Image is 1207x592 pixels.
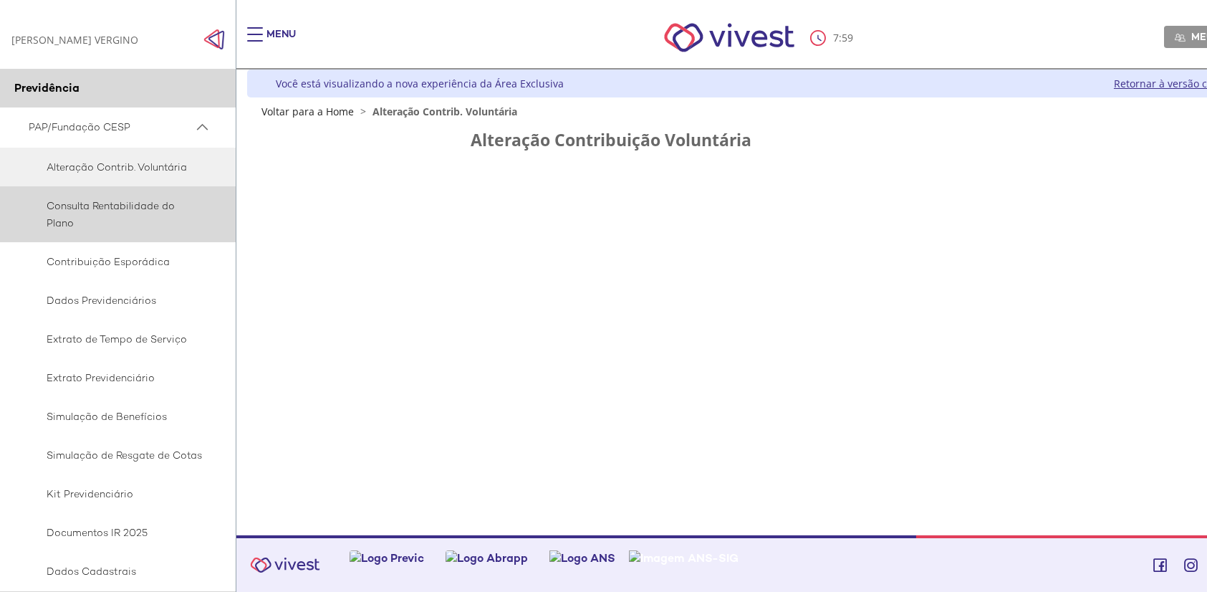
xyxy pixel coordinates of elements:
span: > [357,105,370,118]
span: 59 [842,31,853,44]
a: Voltar para a Home [261,105,354,118]
span: 7 [833,31,839,44]
img: Fechar menu [203,29,225,50]
span: Click to close side navigation. [203,29,225,50]
section: FunCESP - Novo Contribuição Voluntária Portlet [332,131,1183,160]
img: Meu perfil [1175,32,1186,43]
img: Logo Abrapp [446,550,528,565]
img: Imagem ANS-SIG [629,550,739,565]
h2: Alteração Contribuição Voluntária [471,131,1044,149]
div: [PERSON_NAME] VERGINO [11,33,138,47]
img: Vivest [648,7,811,68]
img: Logo ANS [549,550,615,565]
span: Alteração Contrib. Voluntária [372,105,517,118]
span: Simulação de Benefícios [29,408,203,425]
span: Documentos IR 2025 [29,524,203,541]
span: Dados Cadastrais [29,563,203,580]
span: Previdência [14,80,80,95]
span: Contribuição Esporádica [29,253,203,270]
span: Simulação de Resgate de Cotas [29,447,203,464]
span: PAP/Fundação CESP [29,118,193,136]
span: Extrato de Tempo de Serviço [29,330,203,348]
span: Dados Previdenciários [29,292,203,309]
img: Vivest [242,549,328,581]
span: Consulta Rentabilidade do Plano [29,197,203,231]
div: Menu [266,27,296,56]
span: Extrato Previdenciário [29,369,203,386]
div: : [810,30,856,46]
div: Você está visualizando a nova experiência da Área Exclusiva [276,77,564,90]
img: Logo Previc [350,550,424,565]
footer: Vivest [236,535,1207,592]
span: Alteração Contrib. Voluntária [29,158,203,176]
span: Kit Previdenciário [29,485,203,502]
